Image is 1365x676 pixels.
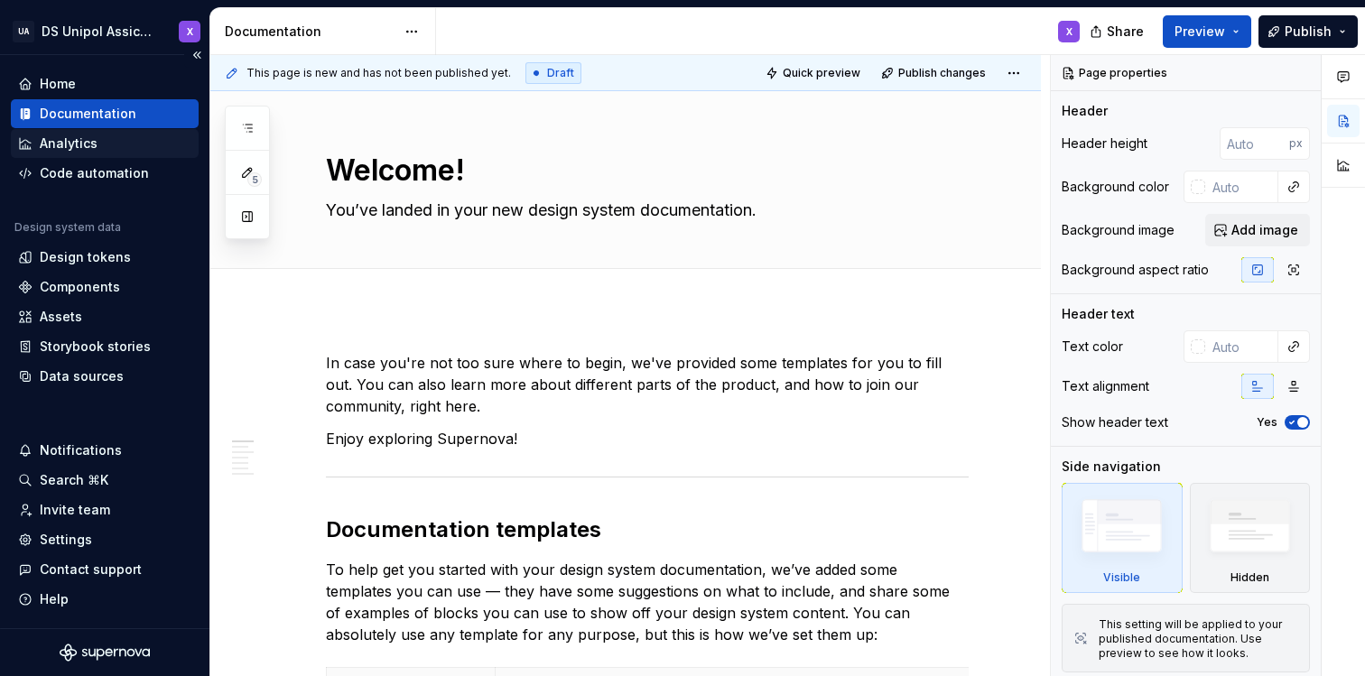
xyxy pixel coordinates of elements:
p: To help get you started with your design system documentation, we’ve added some templates you can... [326,559,969,645]
button: UADS Unipol AssicurazioniX [4,12,206,51]
div: Help [40,590,69,608]
p: Enjoy exploring Supernova! [326,428,969,449]
div: Assets [40,308,82,326]
div: Header [1062,102,1108,120]
button: Quick preview [760,60,868,86]
span: This page is new and has not been published yet. [246,66,511,80]
input: Auto [1205,171,1278,203]
div: Home [40,75,76,93]
span: Publish changes [898,66,986,80]
span: Draft [547,66,574,80]
a: Home [11,69,199,98]
a: Components [11,273,199,301]
div: Documentation [40,105,136,123]
div: UA [13,21,34,42]
div: Notifications [40,441,122,459]
div: Visible [1062,483,1183,593]
div: Documentation [225,23,395,41]
div: Text color [1062,338,1123,356]
div: Storybook stories [40,338,151,356]
div: Hidden [1190,483,1311,593]
h2: Documentation templates [326,515,969,544]
div: Show header text [1062,413,1168,431]
div: Design tokens [40,248,131,266]
a: Assets [11,302,199,331]
div: Background image [1062,221,1175,239]
div: Analytics [40,134,97,153]
span: Publish [1285,23,1332,41]
div: Header height [1062,134,1147,153]
p: px [1289,136,1303,151]
a: Storybook stories [11,332,199,361]
div: Text alignment [1062,377,1149,395]
button: Publish changes [876,60,994,86]
textarea: Welcome! [322,149,965,192]
div: Search ⌘K [40,471,108,489]
p: In case you're not too sure where to begin, we've provided some templates for you to fill out. Yo... [326,352,969,417]
button: Preview [1163,15,1251,48]
button: Share [1081,15,1156,48]
svg: Supernova Logo [60,644,150,662]
div: Design system data [14,220,121,235]
a: Settings [11,525,199,554]
div: Invite team [40,501,110,519]
div: DS Unipol Assicurazioni [42,23,157,41]
button: Add image [1205,214,1310,246]
button: Notifications [11,436,199,465]
span: Quick preview [783,66,860,80]
button: Publish [1258,15,1358,48]
button: Search ⌘K [11,466,199,495]
div: Data sources [40,367,124,385]
button: Collapse sidebar [184,42,209,68]
div: X [187,24,193,39]
div: Visible [1103,570,1140,585]
textarea: You’ve landed in your new design system documentation. [322,196,965,225]
span: 5 [247,172,262,187]
button: Contact support [11,555,199,584]
div: Components [40,278,120,296]
a: Code automation [11,159,199,188]
a: Data sources [11,362,199,391]
a: Documentation [11,99,199,128]
div: Hidden [1230,570,1269,585]
span: Share [1107,23,1144,41]
a: Invite team [11,495,199,524]
div: Settings [40,531,92,549]
div: This setting will be applied to your published documentation. Use preview to see how it looks. [1099,617,1298,661]
label: Yes [1257,415,1277,430]
div: X [1066,24,1072,39]
div: Code automation [40,164,149,182]
button: Help [11,585,199,614]
div: Background color [1062,178,1169,196]
div: Background aspect ratio [1062,261,1209,279]
span: Preview [1175,23,1225,41]
div: Header text [1062,305,1135,323]
span: Add image [1231,221,1298,239]
div: Side navigation [1062,458,1161,476]
a: Analytics [11,129,199,158]
a: Design tokens [11,243,199,272]
input: Auto [1205,330,1278,363]
div: Contact support [40,560,142,579]
input: Auto [1220,127,1289,160]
